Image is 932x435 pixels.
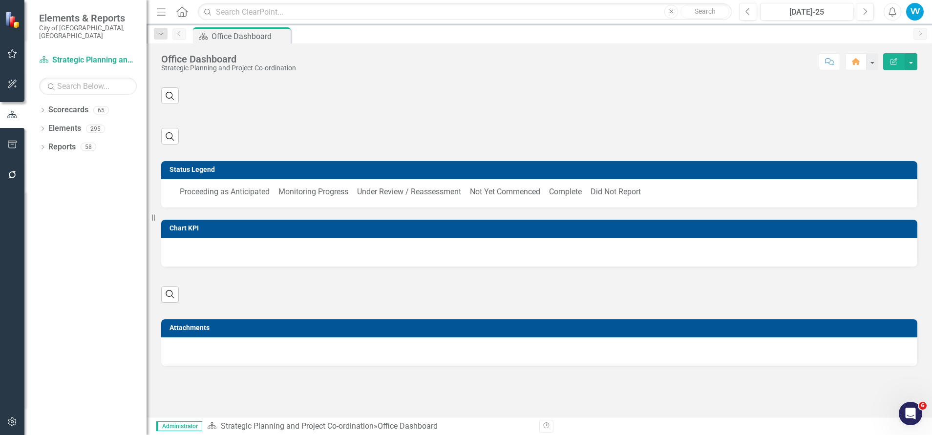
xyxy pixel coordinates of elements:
[48,104,88,116] a: Scorecards
[760,3,853,21] button: [DATE]-25
[171,188,180,197] img: ProceedingGreen.png
[207,421,532,432] div: »
[919,402,927,410] span: 6
[763,6,850,18] div: [DATE]-25
[899,402,922,425] iframe: Intercom live chat
[39,78,137,95] input: Search Below...
[39,24,137,40] small: City of [GEOGRAPHIC_DATA], [GEOGRAPHIC_DATA]
[39,12,137,24] span: Elements & Reports
[198,3,732,21] input: Search ClearPoint...
[93,106,109,114] div: 65
[5,11,22,28] img: ClearPoint Strategy
[171,186,908,198] p: Proceeding as Anticipated Monitoring Progress Under Review / Reassessment Not Yet Commenced Compl...
[161,54,296,64] div: Office Dashboard
[221,421,374,431] a: Strategic Planning and Project Co-ordination
[270,188,278,197] img: Monitoring.png
[81,143,96,151] div: 58
[582,190,591,195] img: DidNotReport.png
[695,7,716,15] span: Search
[86,124,105,133] div: 295
[48,142,76,153] a: Reports
[378,421,438,431] div: Office Dashboard
[212,30,288,42] div: Office Dashboard
[906,3,924,21] button: VV
[161,64,296,72] div: Strategic Planning and Project Co-ordination
[169,166,912,173] h3: Status Legend
[461,188,470,197] img: NotYet.png
[348,188,357,197] img: UnderReview.png
[169,225,912,232] h3: Chart KPI
[156,421,202,431] span: Administrator
[540,188,549,197] img: Complete_icon.png
[680,5,729,19] button: Search
[169,324,912,331] h3: Attachments
[39,55,137,66] a: Strategic Planning and Project Co-ordination
[48,123,81,134] a: Elements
